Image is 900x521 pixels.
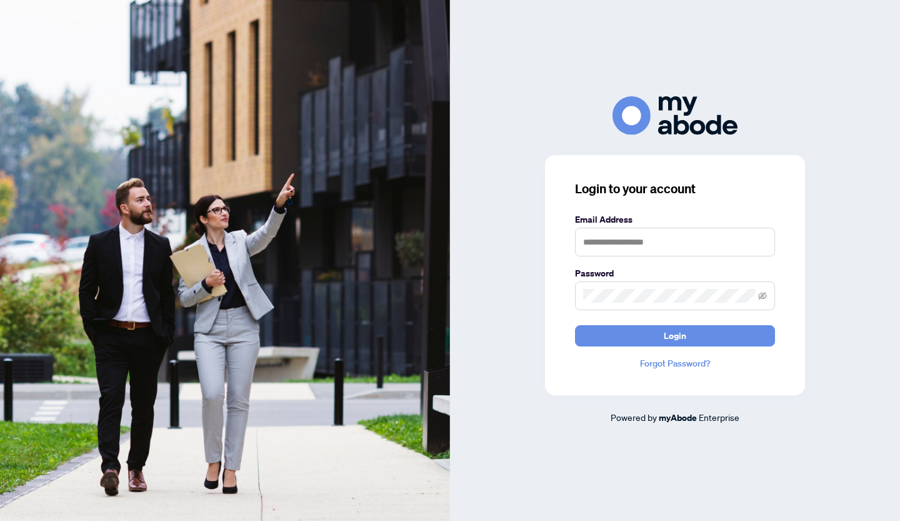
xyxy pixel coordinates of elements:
label: Password [575,266,775,280]
img: ma-logo [612,96,737,134]
span: Login [664,326,686,346]
button: Login [575,325,775,346]
span: Powered by [611,412,657,423]
label: Email Address [575,213,775,226]
a: Forgot Password? [575,357,775,370]
span: Enterprise [699,412,739,423]
span: eye-invisible [758,291,767,300]
h3: Login to your account [575,180,775,198]
a: myAbode [659,411,697,425]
